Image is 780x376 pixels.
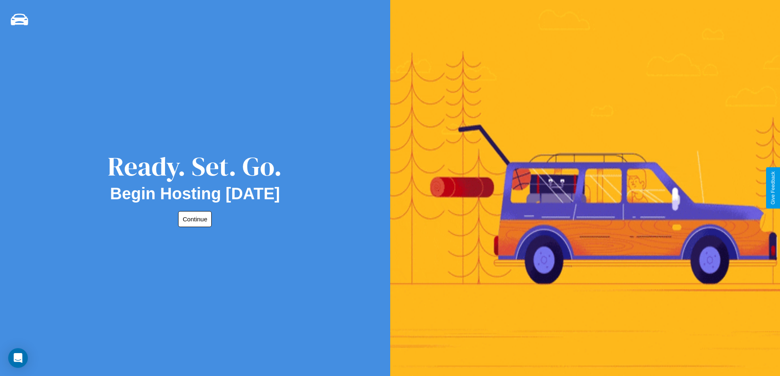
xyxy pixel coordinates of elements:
[110,185,280,203] h2: Begin Hosting [DATE]
[8,348,28,368] div: Open Intercom Messenger
[178,211,212,227] button: Continue
[108,148,282,185] div: Ready. Set. Go.
[770,171,776,205] div: Give Feedback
